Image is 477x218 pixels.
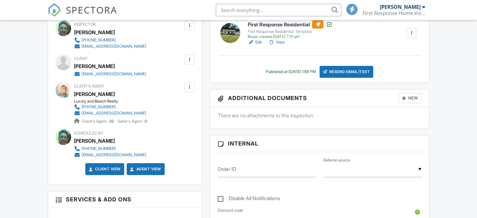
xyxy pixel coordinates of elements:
div: [EMAIL_ADDRESS][DOMAIN_NAME] [82,72,146,77]
span: Seller's Agent - [118,119,147,124]
div: [EMAIL_ADDRESS][DOMAIN_NAME] [82,152,146,157]
a: [EMAIL_ADDRESS][DOMAIN_NAME] [74,110,146,116]
span: Client's Agent - [82,119,115,124]
div: [PERSON_NAME] [74,61,115,71]
div: [EMAIL_ADDRESS][DOMAIN_NAME] [82,111,146,116]
a: Edit [248,39,262,45]
input: Search everything... [216,4,341,16]
div: [PERSON_NAME] [380,4,421,10]
div: Luxury and Beach Realty [74,99,151,104]
a: SPECTORA [48,8,117,22]
label: Discount code [218,208,243,213]
div: [PHONE_NUMBER] [82,38,116,43]
a: Agent View [129,166,161,172]
a: View [268,39,284,45]
a: [PERSON_NAME] [74,89,115,99]
strong: 32 [109,119,114,124]
label: Order ID [218,166,236,173]
div: Resend Email/Text [320,66,374,78]
span: Scheduled By [74,131,103,136]
a: [PHONE_NUMBER] [74,146,146,152]
div: First Response Home Inspection of Tampa Bay LLC [363,10,425,16]
h3: Services & Add ons [48,191,202,208]
a: [PHONE_NUMBER] [74,37,146,43]
span: Client's Agent [74,84,105,88]
div: Buyer viewed [DATE] 7:31 pm [248,34,332,39]
p: There are no attachments to this inspection. [218,112,421,119]
div: New [399,93,421,103]
div: [PHONE_NUMBER] [82,146,116,151]
span: SPECTORA [66,3,117,16]
div: [PERSON_NAME] [74,28,115,37]
span: Inspector [74,22,96,27]
a: First Response Residential First Response Residential Template Buyer viewed [DATE] 7:31 pm [248,20,332,39]
label: Disable All Notifications [218,195,280,203]
label: Referral source [323,157,350,163]
div: Published at [DATE] 1:59 PM [266,69,316,74]
a: [EMAIL_ADDRESS][DOMAIN_NAME] [74,43,146,50]
strong: 0 [145,119,147,124]
a: [EMAIL_ADDRESS][DOMAIN_NAME] [74,71,146,77]
span: Client [74,56,87,61]
a: Client View [87,166,121,172]
div: [PERSON_NAME] [74,136,115,146]
h3: Additional Documents [210,89,429,107]
img: The Best Home Inspection Software - Spectora [48,3,61,17]
div: [EMAIL_ADDRESS][DOMAIN_NAME] [82,44,146,49]
h6: First Response Residential [248,20,332,29]
a: [PHONE_NUMBER] [74,104,146,110]
div: [PHONE_NUMBER] [82,104,116,109]
h3: Internal [210,136,429,152]
a: [EMAIL_ADDRESS][DOMAIN_NAME] [74,152,146,158]
div: First Response Residential Template [248,29,332,34]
